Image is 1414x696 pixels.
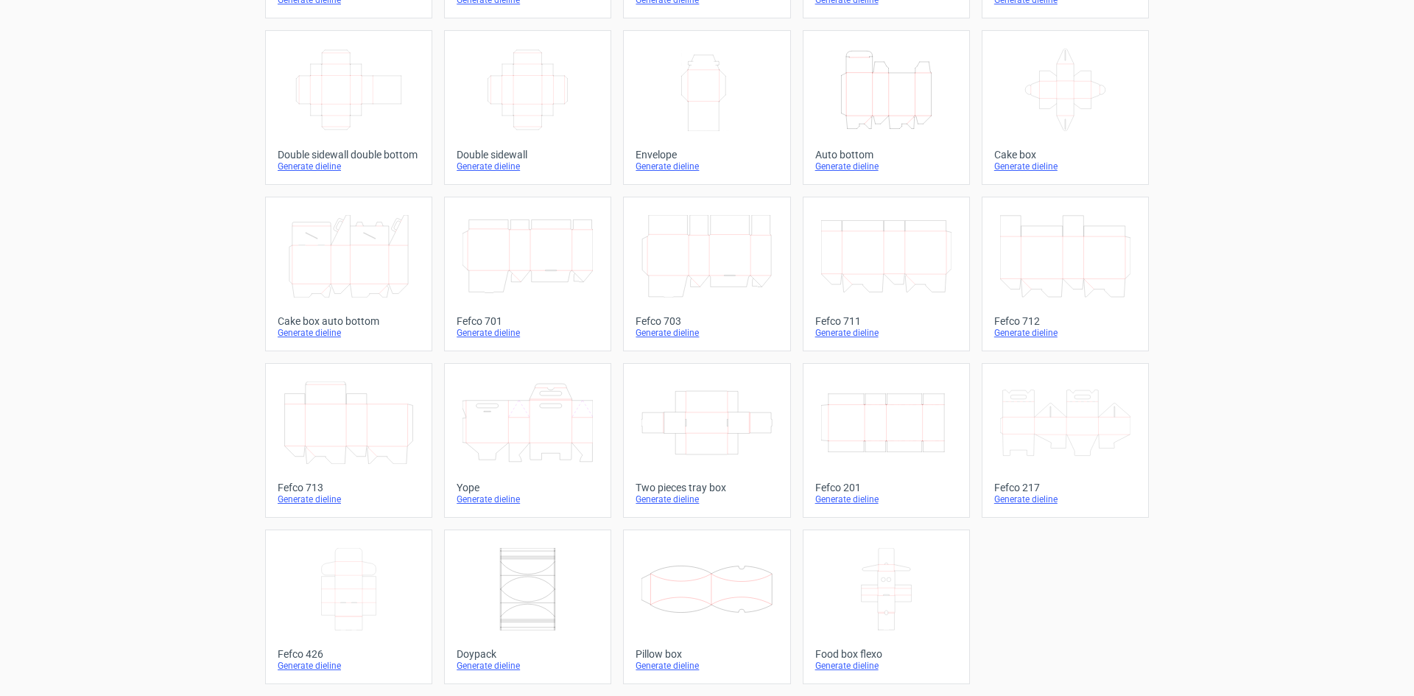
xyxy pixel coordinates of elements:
div: Generate dieline [278,327,420,339]
div: Generate dieline [278,493,420,505]
div: Generate dieline [278,660,420,672]
a: Fefco 713Generate dieline [265,363,432,518]
div: Generate dieline [994,161,1136,172]
div: Generate dieline [636,493,778,505]
div: Fefco 712 [994,315,1136,327]
a: Fefco 426Generate dieline [265,530,432,684]
div: Cake box auto bottom [278,315,420,327]
div: Fefco 711 [815,315,957,327]
div: Envelope [636,149,778,161]
div: Food box flexo [815,648,957,660]
div: Auto bottom [815,149,957,161]
div: Double sidewall [457,149,599,161]
div: Doypack [457,648,599,660]
a: Fefco 703Generate dieline [623,197,790,351]
div: Fefco 701 [457,315,599,327]
div: Cake box [994,149,1136,161]
div: Generate dieline [815,327,957,339]
div: Generate dieline [457,493,599,505]
a: Fefco 701Generate dieline [444,197,611,351]
a: Double sidewall double bottomGenerate dieline [265,30,432,185]
a: Two pieces tray boxGenerate dieline [623,363,790,518]
a: EnvelopeGenerate dieline [623,30,790,185]
div: Fefco 713 [278,482,420,493]
div: Generate dieline [457,161,599,172]
a: Auto bottomGenerate dieline [803,30,970,185]
a: Fefco 711Generate dieline [803,197,970,351]
div: Fefco 703 [636,315,778,327]
a: Fefco 217Generate dieline [982,363,1149,518]
div: Generate dieline [457,327,599,339]
div: Yope [457,482,599,493]
div: Pillow box [636,648,778,660]
a: Food box flexoGenerate dieline [803,530,970,684]
div: Fefco 201 [815,482,957,493]
a: Double sidewallGenerate dieline [444,30,611,185]
div: Generate dieline [994,327,1136,339]
a: Cake box auto bottomGenerate dieline [265,197,432,351]
div: Two pieces tray box [636,482,778,493]
div: Generate dieline [815,161,957,172]
div: Generate dieline [636,161,778,172]
a: Pillow boxGenerate dieline [623,530,790,684]
div: Fefco 426 [278,648,420,660]
div: Generate dieline [278,161,420,172]
a: DoypackGenerate dieline [444,530,611,684]
div: Generate dieline [457,660,599,672]
div: Generate dieline [636,660,778,672]
a: Fefco 712Generate dieline [982,197,1149,351]
div: Fefco 217 [994,482,1136,493]
div: Generate dieline [994,493,1136,505]
a: Cake boxGenerate dieline [982,30,1149,185]
a: Fefco 201Generate dieline [803,363,970,518]
a: YopeGenerate dieline [444,363,611,518]
div: Double sidewall double bottom [278,149,420,161]
div: Generate dieline [636,327,778,339]
div: Generate dieline [815,660,957,672]
div: Generate dieline [815,493,957,505]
